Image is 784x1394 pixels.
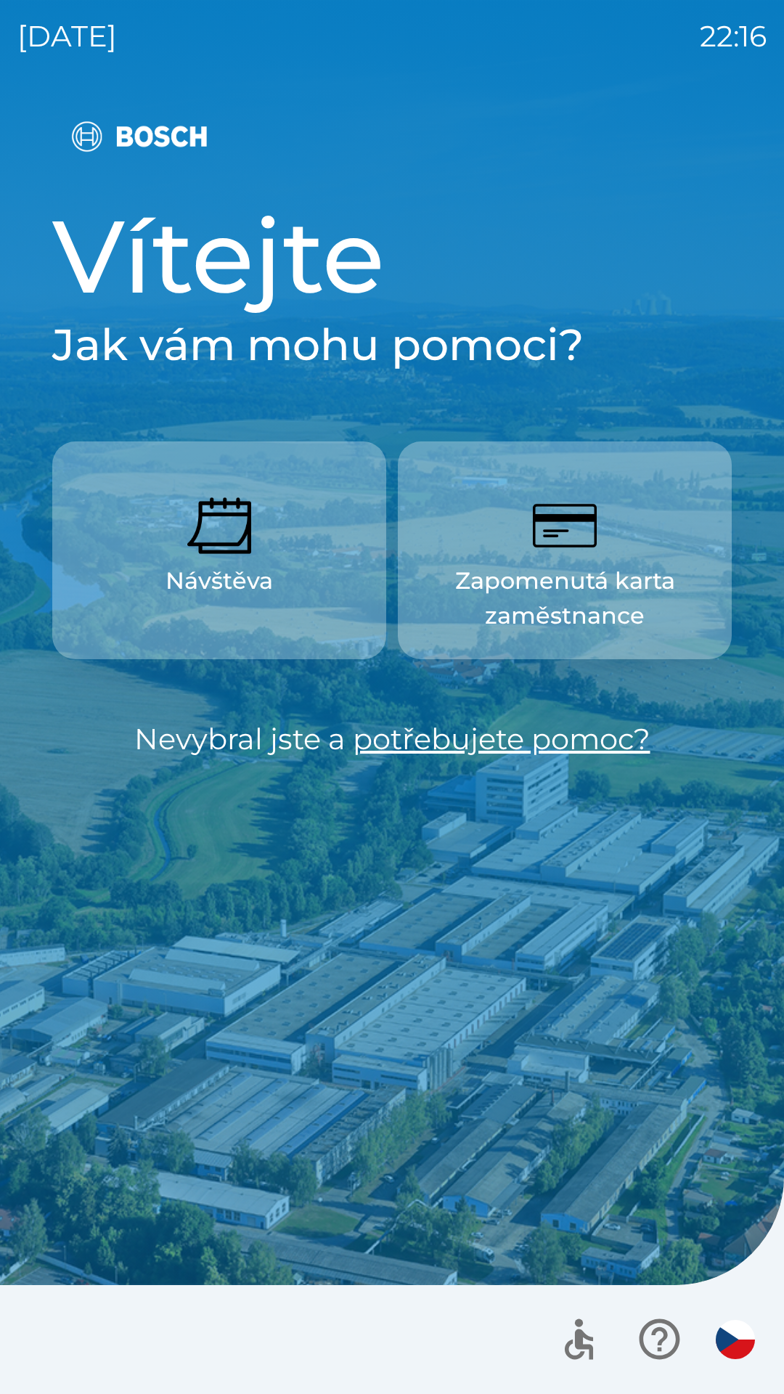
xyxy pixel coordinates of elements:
[700,15,767,58] p: 22:16
[52,441,386,659] button: Návštěva
[353,721,650,757] a: potřebujete pomoc?
[398,441,732,659] button: Zapomenutá karta zaměstnance
[187,494,251,558] img: 2946c4b1-c7a1-4266-b3c7-dc6eede5173e.png
[17,15,117,58] p: [DATE]
[52,318,732,372] h2: Jak vám mohu pomoci?
[166,563,273,598] p: Návštěva
[433,563,697,633] p: Zapomenutá karta zaměstnance
[52,102,732,171] img: Logo
[52,195,732,318] h1: Vítejte
[716,1320,755,1359] img: cs flag
[533,494,597,558] img: f2b5d795-3c69-4078-80bc-3e53fdb01545.png
[52,717,732,761] p: Nevybral jste a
